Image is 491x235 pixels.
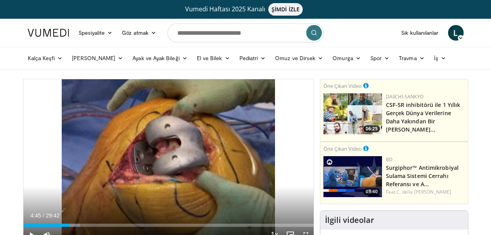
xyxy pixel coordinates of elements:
[29,3,462,16] a: Vumedi Haftası 2025 KanalıŞİMDİ İZLE
[268,3,303,16] span: ŞİMDİ İZLE
[323,93,382,134] a: 06:25
[323,82,362,89] small: Öne Çıkan Video
[239,54,258,62] font: Pediatri
[43,212,45,219] span: /
[396,189,451,195] a: C. della [PERSON_NAME]
[28,54,55,62] font: Kalça Keşfi
[429,50,451,66] a: İş
[363,188,380,195] span: 03:40
[79,29,105,37] font: Spesiyalite
[168,23,324,42] input: Arama konuları, müdahaleler
[122,29,148,37] font: Göz atmak
[396,25,443,41] a: Sık kullanılanlar
[23,224,314,227] div: Progress Bar
[386,156,393,163] a: BD
[386,189,452,195] font: Feat.
[386,164,459,188] a: Surgiphor™ Antimikrobiyal Sulama Sistemi Cerrahı Referansı ve A...
[46,212,59,219] span: 29:42
[448,25,464,41] a: L
[394,50,429,66] a: Travma
[185,5,265,13] font: Vumedi Haftası 2025 Kanalı
[386,93,423,100] a: Daiichi-Sankyo
[325,215,374,225] h4: İlgili videolar
[323,156,382,197] a: 03:40
[366,50,394,66] a: Spor
[270,50,328,66] a: Omuz ve Dirsek
[370,54,382,62] font: Spor
[67,50,128,66] a: [PERSON_NAME]
[74,25,118,41] a: Spesiyalite
[323,156,382,197] img: 70422da6-974a-44ac-bf9d-78c82a89d891.150x105_q85_crop-smart_upscale.jpg
[23,50,68,66] a: Kalça Keşfi
[197,54,222,62] font: El ve Bilek
[235,50,271,66] a: Pediatri
[117,25,161,41] a: Göz atmak
[72,54,115,62] font: [PERSON_NAME]
[132,54,179,62] font: Ayak ve Ayak Bileği
[275,54,315,62] font: Omuz ve Dirsek
[328,50,366,66] a: Omurga
[386,101,461,133] a: CSF-5R inhibitörü ile 1 Yıllık Gerçek Dünya Verilerine Daha Yakından Bir [PERSON_NAME]...
[28,29,69,37] img: VuMedi Logosu
[363,125,380,132] span: 06:25
[30,212,41,219] span: 4:45
[192,50,235,66] a: El ve Bilek
[128,50,192,66] a: Ayak ve Ayak Bileği
[323,145,362,152] small: Öne Çıkan Video
[434,54,438,62] font: İş
[332,54,353,62] font: Omurga
[399,54,416,62] font: Travma
[323,93,382,134] img: 93c22cae-14d1-47f0-9e4a-a244e824b022.png.150x105_q85_crop-smart_upscale.jpg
